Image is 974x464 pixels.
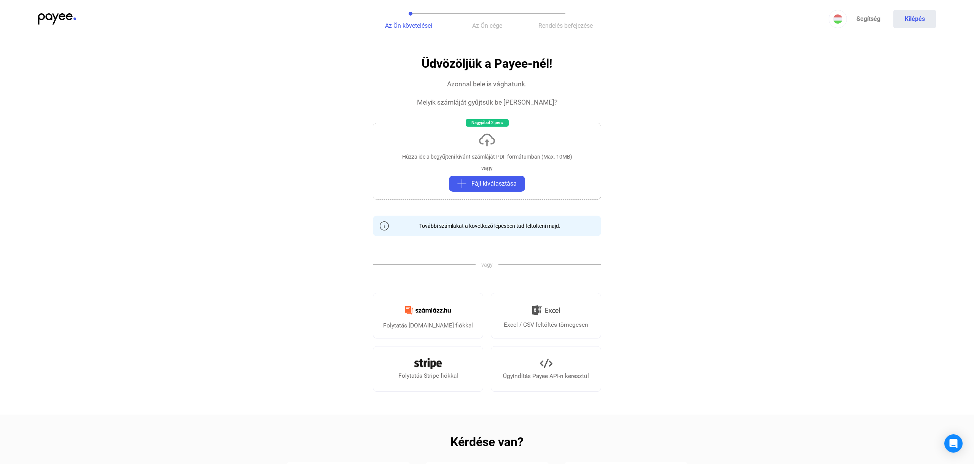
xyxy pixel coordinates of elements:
[893,10,936,28] button: Kilépés
[503,372,589,381] div: Ügyindítás Payee API-n keresztül
[504,320,588,329] div: Excel / CSV feltöltés tömegesen
[449,176,525,192] button: plus-greyFájl kiválasztása
[491,346,601,392] a: Ügyindítás Payee API-n keresztül
[414,222,560,230] div: További számlákat a következő lépésben tud feltölteni majd.
[481,164,493,172] div: vagy
[478,131,496,149] img: upload-cloud
[380,221,389,230] img: info-grey-outline
[373,346,483,392] a: Folytatás Stripe fiókkal
[466,119,509,127] div: Nagyjából 2 perc
[457,179,466,188] img: plus-grey
[476,261,498,269] span: vagy
[538,22,593,29] span: Rendelés befejezése
[450,437,524,447] h2: Kérdése van?
[417,98,557,107] div: Melyik számláját gyűjtsük be [PERSON_NAME]?
[402,153,572,160] div: Húzza ide a begyűjteni kívánt számláját PDF formátumban (Max. 10MB)
[532,302,560,318] img: Excel
[398,371,458,380] div: Folytatás Stripe fiókkal
[472,22,502,29] span: Az Ön cége
[944,434,963,453] div: Open Intercom Messenger
[447,79,527,89] div: Azonnal bele is vághatunk.
[414,358,442,369] img: Stripe
[833,14,842,24] img: HU
[491,293,601,338] a: Excel / CSV feltöltés tömegesen
[422,57,552,70] h1: Üdvözöljük a Payee-nél!
[540,357,552,370] img: API
[385,22,432,29] span: Az Ön követelései
[847,10,890,28] a: Segítség
[38,13,76,25] img: payee-logo
[373,293,483,338] a: Folytatás [DOMAIN_NAME] fiókkal
[829,10,847,28] button: HU
[471,179,517,188] span: Fájl kiválasztása
[401,301,455,319] img: Számlázz.hu
[383,321,473,330] div: Folytatás [DOMAIN_NAME] fiókkal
